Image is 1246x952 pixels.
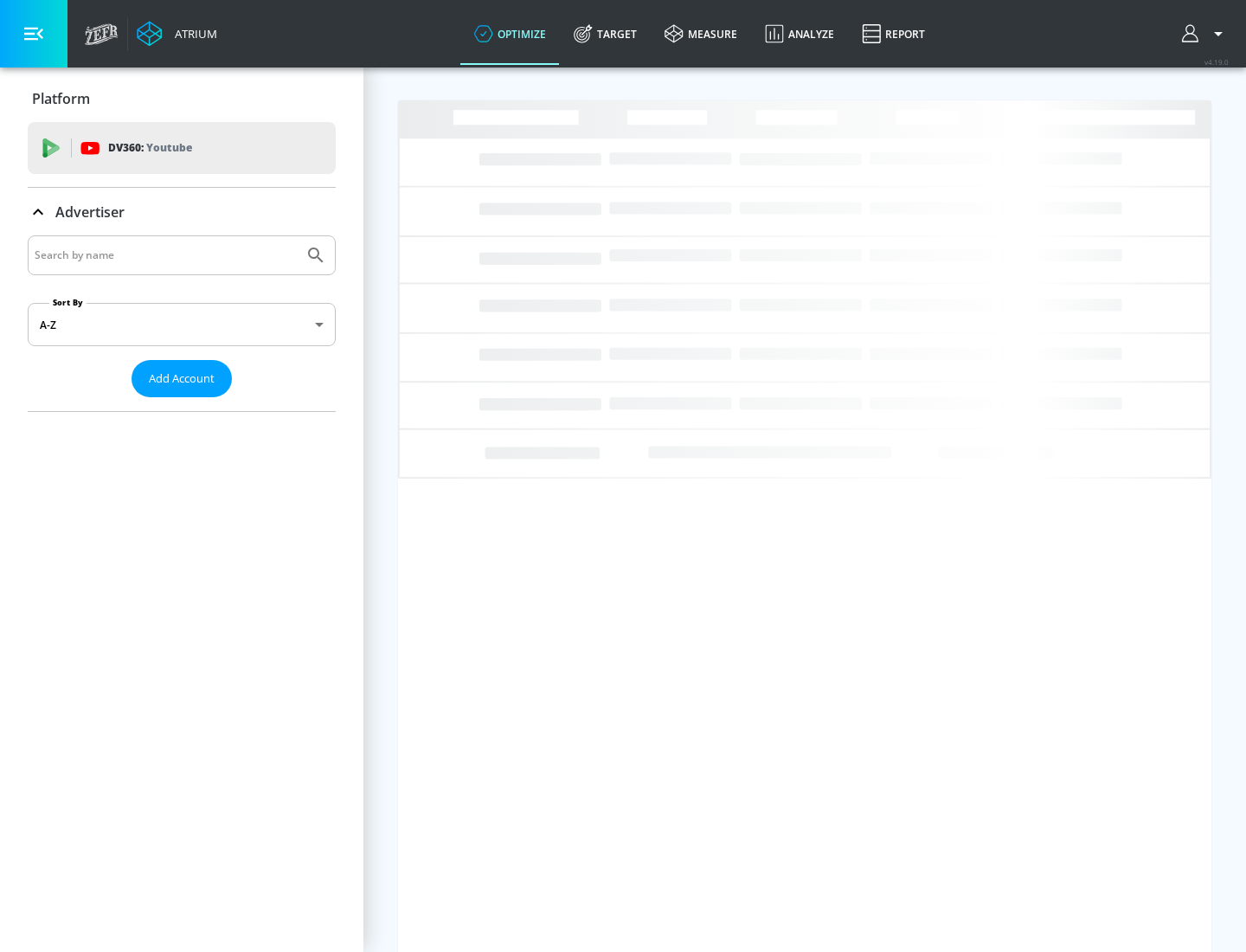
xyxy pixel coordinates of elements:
a: Atrium [137,21,217,47]
span: v 4.19.0 [1204,57,1229,67]
div: Advertiser [28,188,336,236]
div: A-Z [28,303,336,346]
a: Report [848,3,939,65]
p: Platform [32,89,90,108]
p: Youtube [146,138,192,157]
a: measure [651,3,751,65]
div: Platform [28,74,336,123]
div: Advertiser [28,235,336,411]
div: DV360: Youtube [28,122,336,174]
p: DV360: [108,138,192,158]
span: Add Account [149,369,215,389]
input: Search by name [35,244,297,267]
button: Add Account [132,360,232,397]
nav: list of Advertiser [28,397,336,411]
label: Sort By [49,297,87,308]
p: Advertiser [55,203,125,222]
a: Target [560,3,651,65]
a: Analyze [751,3,848,65]
div: Atrium [168,26,217,42]
a: optimize [460,3,560,65]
